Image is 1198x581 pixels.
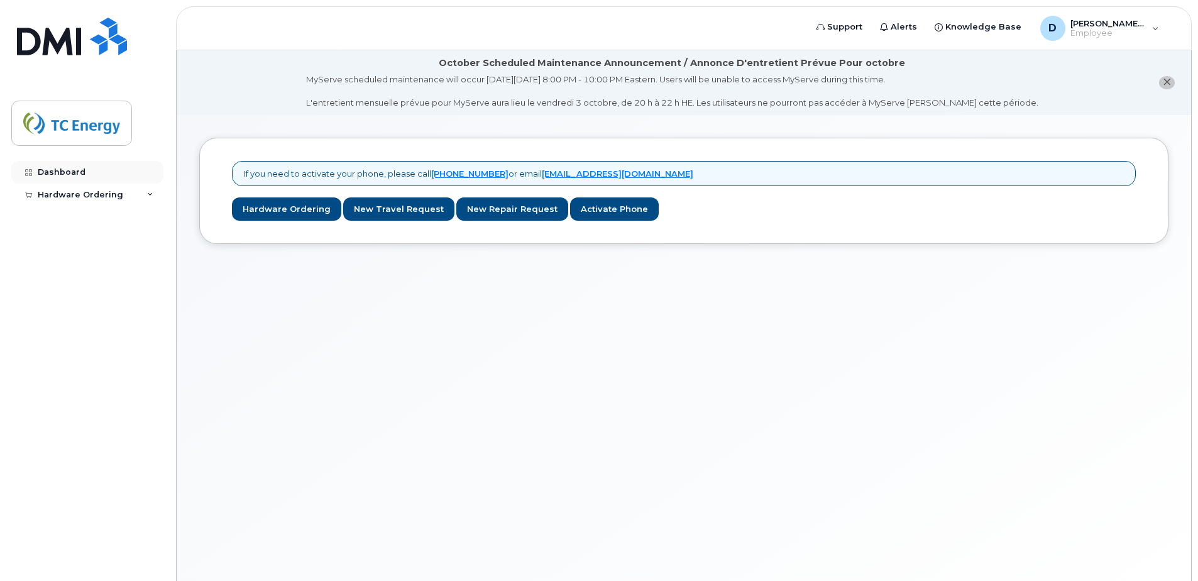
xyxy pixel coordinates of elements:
div: MyServe scheduled maintenance will occur [DATE][DATE] 8:00 PM - 10:00 PM Eastern. Users will be u... [306,74,1038,109]
a: New Repair Request [456,197,568,221]
a: Hardware Ordering [232,197,341,221]
button: close notification [1159,76,1175,89]
a: [PHONE_NUMBER] [431,169,508,179]
a: [EMAIL_ADDRESS][DOMAIN_NAME] [542,169,693,179]
a: Activate Phone [570,197,659,221]
a: New Travel Request [343,197,454,221]
p: If you need to activate your phone, please call or email [244,168,693,180]
iframe: Messenger Launcher [1143,526,1189,572]
div: October Scheduled Maintenance Announcement / Annonce D'entretient Prévue Pour octobre [439,57,905,70]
